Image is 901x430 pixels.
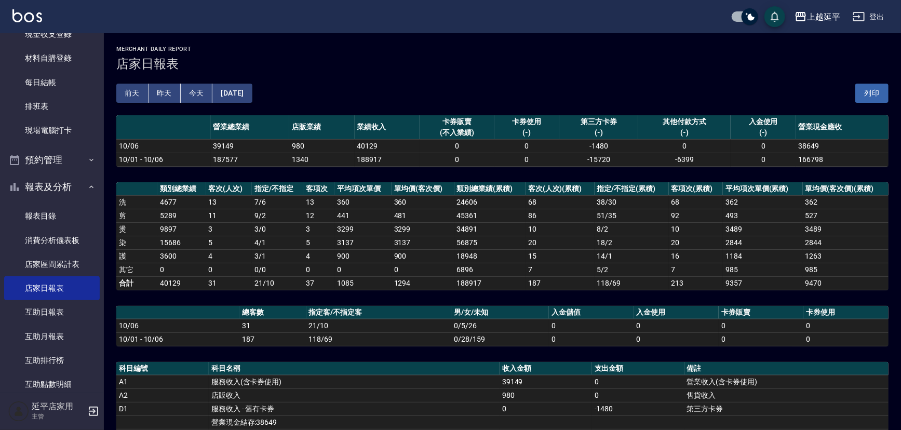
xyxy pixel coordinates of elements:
[803,249,889,263] td: 1263
[252,276,303,290] td: 21/10
[116,332,239,346] td: 10/01 - 10/06
[334,182,391,196] th: 平均項次單價
[116,46,889,52] h2: Merchant Daily Report
[669,222,723,236] td: 10
[526,236,595,249] td: 20
[500,388,592,402] td: 980
[303,182,335,196] th: 客項次
[526,209,595,222] td: 86
[723,222,803,236] td: 3489
[211,139,290,153] td: 39149
[206,209,252,222] td: 11
[211,153,290,166] td: 187577
[422,116,492,127] div: 卡券販賣
[32,412,85,421] p: 主管
[595,222,669,236] td: 8 / 2
[206,263,252,276] td: 0
[4,22,100,46] a: 現金收支登錄
[157,195,206,209] td: 4677
[592,362,684,375] th: 支出金額
[4,118,100,142] a: 現場電腦打卡
[500,402,592,415] td: 0
[116,115,889,167] table: a dense table
[334,236,391,249] td: 3137
[116,139,211,153] td: 10/06
[157,182,206,196] th: 類別總業績
[209,388,500,402] td: 店販收入
[562,116,636,127] div: 第三方卡券
[497,116,557,127] div: 卡券使用
[116,84,149,103] button: 前天
[334,195,391,209] td: 360
[803,236,889,249] td: 2844
[731,139,796,153] td: 0
[454,195,526,209] td: 24606
[306,319,452,332] td: 21/10
[32,401,85,412] h5: 延平店家用
[422,127,492,138] div: (不入業績)
[500,362,592,375] th: 收入金額
[252,182,303,196] th: 指定/不指定
[116,222,157,236] td: 燙
[790,6,844,28] button: 上越延平
[303,236,335,249] td: 5
[669,276,723,290] td: 213
[669,236,723,249] td: 20
[157,236,206,249] td: 15686
[392,182,454,196] th: 單均價(客次價)
[595,236,669,249] td: 18 / 2
[803,222,889,236] td: 3489
[684,388,889,402] td: 售貨收入
[719,332,803,346] td: 0
[723,209,803,222] td: 493
[116,362,209,375] th: 科目編號
[454,222,526,236] td: 34891
[592,375,684,388] td: 0
[4,252,100,276] a: 店家區間累計表
[595,209,669,222] td: 51 / 35
[157,276,206,290] td: 40129
[731,153,796,166] td: 0
[451,319,549,332] td: 0/5/26
[209,415,500,429] td: 營業現金結存:38649
[209,402,500,415] td: 服務收入 - 舊有卡券
[116,276,157,290] td: 合計
[764,6,785,27] button: save
[334,222,391,236] td: 3299
[454,263,526,276] td: 6896
[634,306,719,319] th: 入金使用
[116,388,209,402] td: A2
[733,127,793,138] div: (-)
[239,319,306,332] td: 31
[206,249,252,263] td: 4
[116,263,157,276] td: 其它
[719,319,803,332] td: 0
[803,306,889,319] th: 卡券使用
[723,263,803,276] td: 985
[592,402,684,415] td: -1480
[252,263,303,276] td: 0 / 0
[719,306,803,319] th: 卡券販賣
[149,84,181,103] button: 昨天
[303,209,335,222] td: 12
[4,348,100,372] a: 互助排行榜
[855,84,889,103] button: 列印
[796,153,889,166] td: 166798
[638,153,731,166] td: -6399
[454,276,526,290] td: 188917
[206,236,252,249] td: 5
[209,375,500,388] td: 服務收入(含卡券使用)
[252,249,303,263] td: 3 / 1
[4,71,100,95] a: 每日結帳
[494,153,559,166] td: 0
[549,332,634,346] td: 0
[157,263,206,276] td: 0
[595,195,669,209] td: 38 / 30
[526,182,595,196] th: 客次(人次)(累積)
[355,139,420,153] td: 40129
[252,195,303,209] td: 7 / 6
[303,195,335,209] td: 13
[116,209,157,222] td: 剪
[803,263,889,276] td: 985
[595,263,669,276] td: 5 / 2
